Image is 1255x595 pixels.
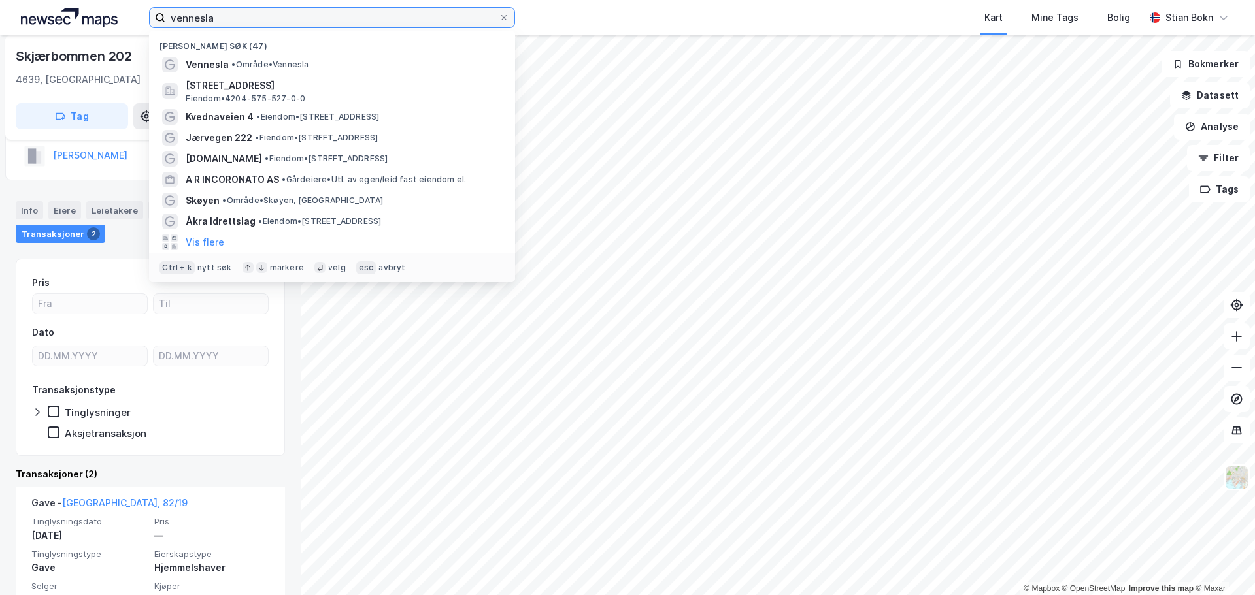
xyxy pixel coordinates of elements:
div: velg [328,263,346,273]
div: Transaksjoner (2) [16,466,285,482]
span: • [258,216,262,226]
span: Eiendom • 4204-575-527-0-0 [186,93,305,104]
input: DD.MM.YYYY [154,346,268,366]
div: Pris [32,275,50,291]
input: Fra [33,294,147,314]
div: Bolig [1107,10,1130,25]
span: Eierskapstype [154,549,269,560]
span: • [222,195,226,205]
input: Søk på adresse, matrikkel, gårdeiere, leietakere eller personer [165,8,499,27]
span: Gårdeiere • Utl. av egen/leid fast eiendom el. [282,174,466,185]
div: Tinglysninger [65,406,131,419]
div: Dato [32,325,54,340]
span: [DOMAIN_NAME] [186,151,262,167]
span: Kvednaveien 4 [186,109,254,125]
button: Bokmerker [1162,51,1250,77]
span: Åkra Idrettslag [186,214,256,229]
div: [PERSON_NAME] søk (47) [149,31,515,54]
span: Eiendom • [STREET_ADDRESS] [255,133,378,143]
div: esc [356,261,376,274]
div: [DATE] [31,528,146,543]
button: Vis flere [186,234,224,250]
div: Datasett [148,201,197,219]
div: Skjærbommen 202 [16,46,135,67]
span: [STREET_ADDRESS] [186,78,499,93]
div: nytt søk [197,263,232,273]
span: Selger [31,581,146,592]
span: Eiendom • [STREET_ADDRESS] [258,216,381,227]
div: Aksjetransaksjon [65,427,146,440]
div: Transaksjoner [16,225,105,243]
div: Hjemmelshaver [154,560,269,575]
div: avbryt [378,263,405,273]
button: Tags [1189,176,1250,202]
span: Skøyen [186,193,220,208]
a: [GEOGRAPHIC_DATA], 82/19 [62,497,188,508]
img: Z [1224,465,1249,490]
div: Info [16,201,43,219]
div: Gave - [31,495,188,516]
a: Mapbox [1024,584,1060,593]
span: Jærvegen 222 [186,130,252,146]
img: logo.a4113a55bc3d86da70a041830d287a7e.svg [21,8,118,27]
span: Tinglysningstype [31,549,146,560]
iframe: Chat Widget [1190,532,1255,595]
div: Eiere [48,201,81,219]
div: Ctrl + k [159,261,195,274]
div: — [154,528,269,543]
div: Stian Bokn [1165,10,1213,25]
span: • [231,59,235,69]
span: Kjøper [154,581,269,592]
button: Filter [1187,145,1250,171]
div: Kontrollprogram for chat [1190,532,1255,595]
span: • [282,174,286,184]
button: Tag [16,103,128,129]
span: Eiendom • [STREET_ADDRESS] [256,112,379,122]
span: A R INCORONATO AS [186,172,279,187]
span: Pris [154,516,269,527]
div: 2 [87,227,100,240]
a: OpenStreetMap [1062,584,1126,593]
span: • [265,153,269,163]
span: Område • Skøyen, [GEOGRAPHIC_DATA] [222,195,383,206]
button: Datasett [1170,82,1250,108]
span: Vennesla [186,57,229,72]
div: Mine Tags [1031,10,1079,25]
span: • [255,133,259,142]
input: Til [154,294,268,314]
span: Område • Vennesla [231,59,309,70]
div: markere [270,263,304,273]
div: Kart [984,10,1003,25]
span: Tinglysningsdato [31,516,146,527]
div: Transaksjonstype [32,382,116,398]
div: Leietakere [86,201,143,219]
span: Eiendom • [STREET_ADDRESS] [265,153,388,164]
input: DD.MM.YYYY [33,346,147,366]
div: 4639, [GEOGRAPHIC_DATA] [16,72,141,88]
span: • [256,112,260,121]
div: Gave [31,560,146,575]
button: Analyse [1174,114,1250,140]
a: Improve this map [1129,584,1194,593]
